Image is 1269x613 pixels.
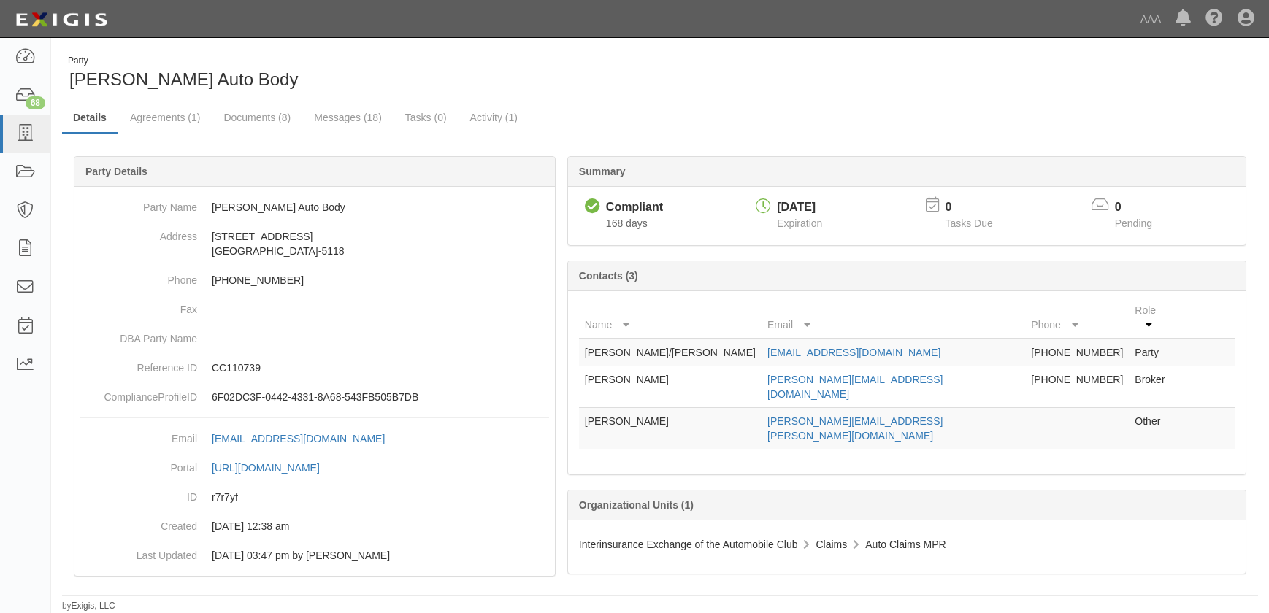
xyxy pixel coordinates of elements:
td: Broker [1129,366,1176,408]
td: [PERSON_NAME]/[PERSON_NAME] [579,339,762,366]
td: [PERSON_NAME] [579,408,762,450]
td: [PHONE_NUMBER] [1025,366,1129,408]
p: CC110739 [212,361,549,375]
a: Details [62,103,118,134]
i: Help Center - Complianz [1205,10,1223,28]
a: [EMAIL_ADDRESS][DOMAIN_NAME] [212,433,401,444]
dd: 03/10/2023 12:38 am [80,512,549,541]
div: Compliant [606,199,663,216]
td: [PERSON_NAME] [579,366,762,408]
img: logo-5460c22ac91f19d4615b14bd174203de0afe785f0fc80cf4dbbc73dc1793850b.png [11,7,112,33]
dt: Email [80,424,197,446]
span: Pending [1115,217,1152,229]
div: [DATE] [777,199,822,216]
th: Phone [1025,297,1129,339]
dt: Party Name [80,193,197,215]
a: Activity (1) [459,103,529,132]
dt: ID [80,482,197,504]
span: Tasks Due [945,217,992,229]
dd: 01/24/2024 03:47 pm by Benjamin Tully [80,541,549,570]
dd: [STREET_ADDRESS] [GEOGRAPHIC_DATA]-5118 [80,222,549,266]
b: Party Details [85,166,147,177]
dt: Last Updated [80,541,197,563]
dd: [PERSON_NAME] Auto Body [80,193,549,222]
p: 6F02DC3F-0442-4331-8A68-543FB505B7DB [212,390,549,404]
dd: r7r7yf [80,482,549,512]
a: [EMAIL_ADDRESS][DOMAIN_NAME] [767,347,940,358]
a: Documents (8) [212,103,302,132]
span: Interinsurance Exchange of the Automobile Club [579,539,798,550]
dt: DBA Party Name [80,324,197,346]
p: 0 [1115,199,1170,216]
dt: Portal [80,453,197,475]
td: Party [1129,339,1176,366]
a: Messages (18) [303,103,393,132]
div: [EMAIL_ADDRESS][DOMAIN_NAME] [212,431,385,446]
dt: Address [80,222,197,244]
dt: Phone [80,266,197,288]
span: Auto Claims MPR [865,539,946,550]
div: Todd's Auto Body [62,55,649,92]
a: [PERSON_NAME][EMAIL_ADDRESS][PERSON_NAME][DOMAIN_NAME] [767,415,943,442]
div: 68 [26,96,45,109]
a: Agreements (1) [119,103,211,132]
td: Other [1129,408,1176,450]
small: by [62,600,115,612]
div: Party [68,55,298,67]
b: Summary [579,166,626,177]
b: Contacts (3) [579,270,638,282]
span: Expiration [777,217,822,229]
dt: Fax [80,295,197,317]
span: Claims [816,539,847,550]
a: AAA [1133,4,1168,34]
a: Exigis, LLC [72,601,115,611]
th: Email [762,297,1025,339]
i: Compliant [585,199,600,215]
th: Role [1129,297,1176,339]
a: Tasks (0) [394,103,458,132]
th: Name [579,297,762,339]
td: [PHONE_NUMBER] [1025,339,1129,366]
dd: [PHONE_NUMBER] [80,266,549,295]
dt: Reference ID [80,353,197,375]
span: [PERSON_NAME] Auto Body [69,69,298,89]
p: 0 [945,199,1011,216]
dt: Created [80,512,197,533]
b: Organizational Units (1) [579,499,694,511]
span: Since 04/11/2025 [606,217,648,229]
a: [PERSON_NAME][EMAIL_ADDRESS][DOMAIN_NAME] [767,374,943,400]
dt: ComplianceProfileID [80,382,197,404]
a: [URL][DOMAIN_NAME] [212,462,336,474]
